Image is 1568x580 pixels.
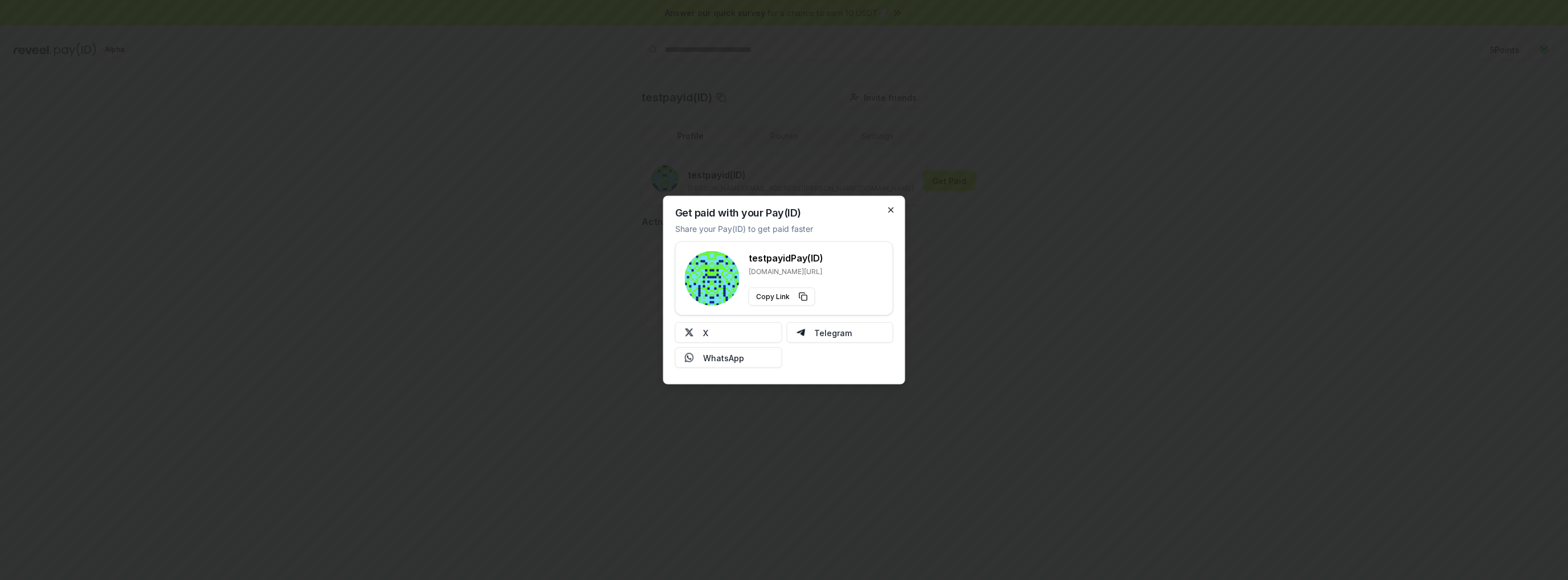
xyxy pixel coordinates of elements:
[796,328,805,337] img: Telegram
[675,223,813,235] p: Share your Pay(ID) to get paid faster
[786,322,893,343] button: Telegram
[749,267,823,276] p: [DOMAIN_NAME][URL]
[749,251,823,265] h3: testpayid Pay(ID)
[675,208,801,218] h2: Get paid with your Pay(ID)
[685,353,694,362] img: Whatsapp
[675,322,782,343] button: X
[749,288,815,306] button: Copy Link
[675,348,782,368] button: WhatsApp
[685,328,694,337] img: X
